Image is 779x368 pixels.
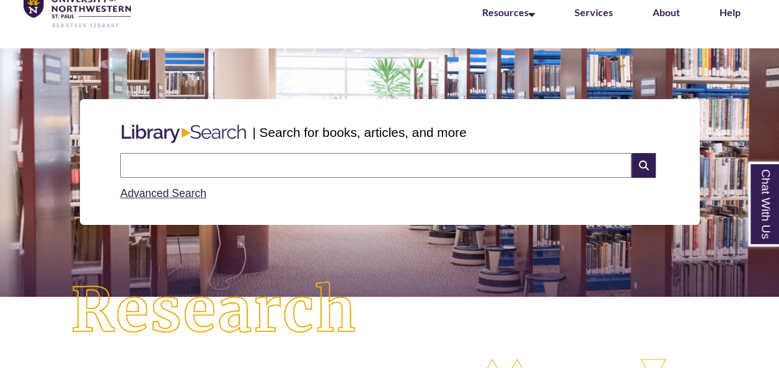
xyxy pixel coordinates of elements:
a: Advanced Search [120,187,206,199]
a: Help [720,6,741,18]
a: Services [574,6,613,18]
img: Libary Search [115,120,252,148]
a: Resources [482,6,535,18]
p: | Search for books, articles, and more [252,123,466,142]
a: About [653,6,680,18]
i: Search [632,153,655,178]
